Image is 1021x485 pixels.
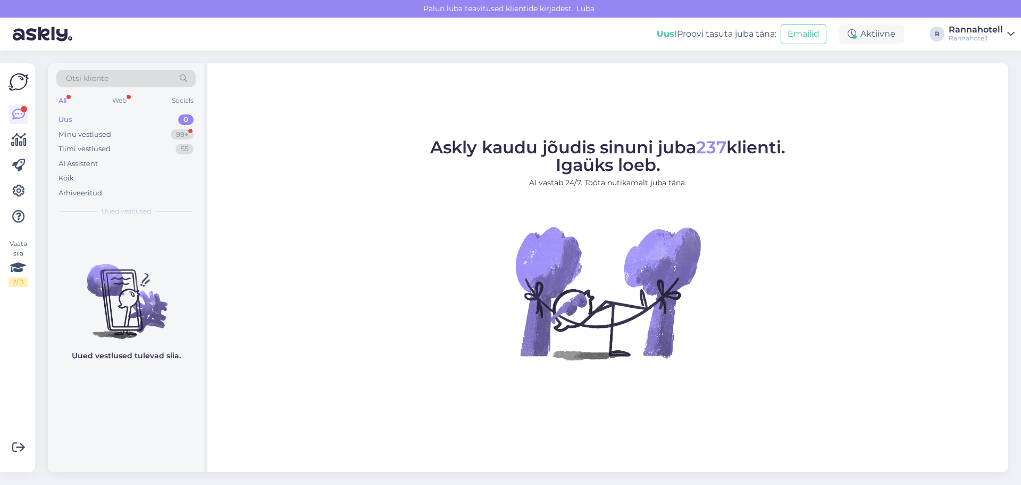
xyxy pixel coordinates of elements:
[58,188,102,199] div: Arhiveeritud
[102,207,151,216] span: Uued vestlused
[949,34,1003,43] div: Rannahotell
[573,4,598,13] span: Luba
[175,144,194,154] div: 55
[696,137,726,158] span: 237
[170,94,196,108] div: Socials
[58,114,72,125] div: Uus
[657,29,677,39] b: Uus!
[9,72,29,92] img: Askly Logo
[512,197,704,389] img: No Chat active
[930,27,944,42] div: R
[58,173,74,184] div: Kõik
[839,24,904,44] div: Aktiivne
[58,129,111,140] div: Minu vestlused
[949,26,1003,34] div: Rannahotell
[171,129,194,140] div: 99+
[9,239,28,287] div: Vaata siia
[58,144,111,154] div: Tiimi vestlused
[178,114,194,125] div: 0
[430,177,785,188] p: AI vastab 24/7. Tööta nutikamalt juba täna.
[430,137,785,175] span: Askly kaudu jõudis sinuni juba klienti. Igaüks loeb.
[657,28,776,40] div: Proovi tasuta juba täna:
[66,73,108,84] span: Otsi kliente
[72,350,181,361] p: Uued vestlused tulevad siia.
[9,277,28,287] div: 2 / 3
[110,94,129,108] div: Web
[58,159,98,169] div: AI Assistent
[56,94,69,108] div: All
[949,26,1015,43] a: RannahotellRannahotell
[781,24,826,44] button: Emailid
[48,245,204,341] img: No chats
